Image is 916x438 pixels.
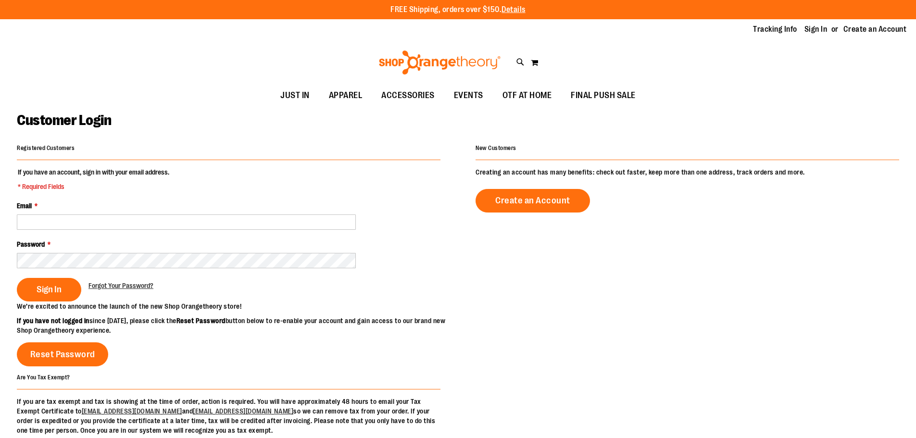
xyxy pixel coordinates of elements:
span: Forgot Your Password? [88,282,153,289]
p: since [DATE], please click the button below to re-enable your account and gain access to our bran... [17,316,458,335]
strong: Registered Customers [17,145,75,151]
strong: New Customers [476,145,516,151]
span: FINAL PUSH SALE [571,85,636,106]
strong: Reset Password [176,317,226,325]
span: ACCESSORIES [381,85,435,106]
span: Email [17,202,32,210]
p: We’re excited to announce the launch of the new Shop Orangetheory store! [17,301,458,311]
a: Sign In [804,24,828,35]
img: Shop Orangetheory [377,50,502,75]
span: JUST IN [280,85,310,106]
strong: If you have not logged in [17,317,89,325]
a: Details [502,5,526,14]
span: OTF AT HOME [502,85,552,106]
span: Sign In [37,284,62,295]
span: EVENTS [454,85,483,106]
p: If you are tax exempt and tax is showing at the time of order, action is required. You will have ... [17,397,440,435]
a: FINAL PUSH SALE [561,85,645,107]
button: Sign In [17,278,81,301]
a: [EMAIL_ADDRESS][DOMAIN_NAME] [193,407,293,415]
a: Forgot Your Password? [88,281,153,290]
span: Password [17,240,45,248]
p: FREE Shipping, orders over $150. [390,4,526,15]
strong: Are You Tax Exempt? [17,374,70,380]
legend: If you have an account, sign in with your email address. [17,167,170,191]
a: ACCESSORIES [372,85,444,107]
a: EVENTS [444,85,493,107]
span: Reset Password [30,349,95,360]
span: APPAREL [329,85,363,106]
a: JUST IN [271,85,319,107]
a: OTF AT HOME [493,85,562,107]
a: Tracking Info [753,24,797,35]
a: Create an Account [843,24,907,35]
span: Create an Account [495,195,570,206]
p: Creating an account has many benefits: check out faster, keep more than one address, track orders... [476,167,899,177]
span: * Required Fields [18,182,169,191]
span: Customer Login [17,112,111,128]
a: Reset Password [17,342,108,366]
a: Create an Account [476,189,590,213]
a: APPAREL [319,85,372,107]
a: [EMAIL_ADDRESS][DOMAIN_NAME] [82,407,182,415]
